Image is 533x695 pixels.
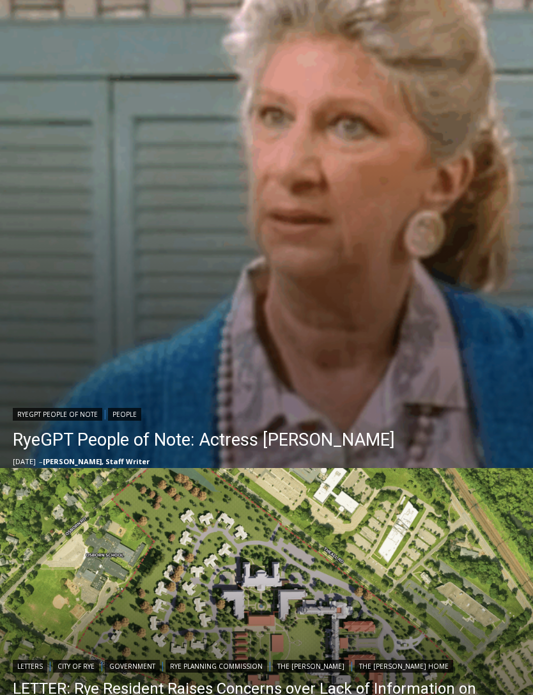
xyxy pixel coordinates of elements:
[4,132,125,180] span: Open Tues. - Sun. [PHONE_NUMBER]
[13,657,520,673] div: | | | | |
[273,660,349,673] a: The [PERSON_NAME]
[105,660,160,673] a: Government
[13,408,102,421] a: RyeGPT People of Note
[39,457,43,466] span: –
[43,457,150,466] a: [PERSON_NAME], Staff Writer
[13,457,36,466] time: [DATE]
[132,80,188,153] div: "the precise, almost orchestrated movements of cutting and assembling sushi and [PERSON_NAME] mak...
[53,660,99,673] a: City of Rye
[13,405,394,421] div: |
[13,427,394,453] a: RyeGPT People of Note: Actress [PERSON_NAME]
[166,660,267,673] a: Rye Planning Commission
[1,129,128,159] a: Open Tues. - Sun. [PHONE_NUMBER]
[108,408,141,421] a: People
[13,660,47,673] a: Letters
[355,660,453,673] a: The [PERSON_NAME] Home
